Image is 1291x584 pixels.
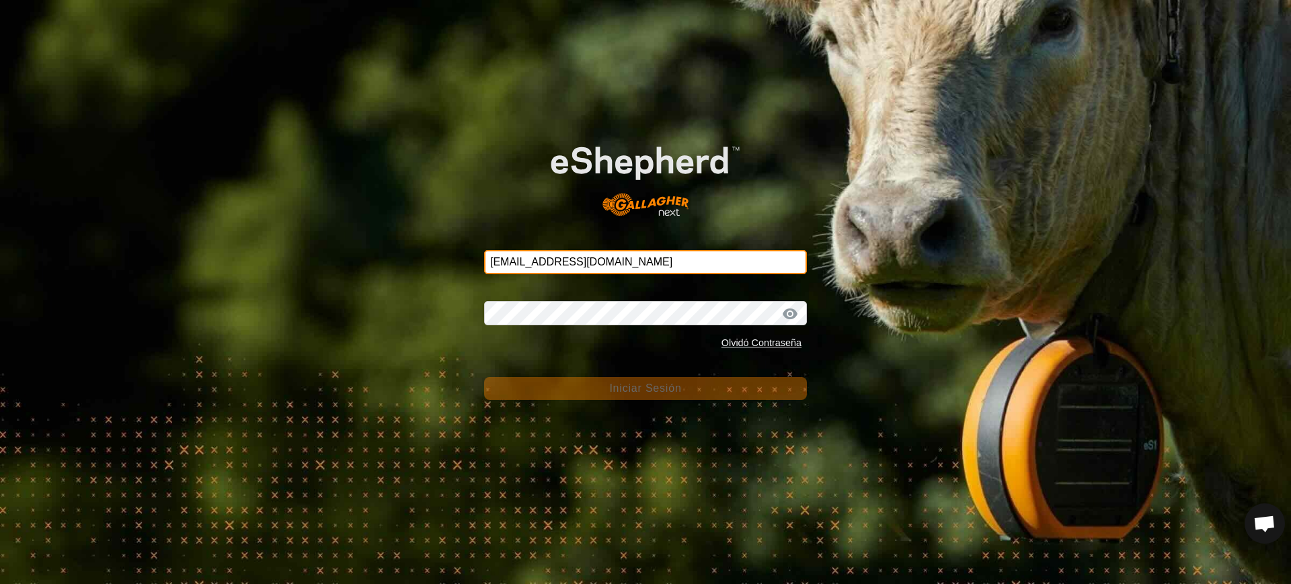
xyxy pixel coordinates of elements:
[516,120,775,230] img: Logo de eShepherd
[1245,503,1285,544] div: Chat abierto
[721,337,801,348] a: Olvidó Contraseña
[609,382,681,394] span: Iniciar Sesión
[484,377,807,400] button: Iniciar Sesión
[484,250,807,274] input: Correo Electrónico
